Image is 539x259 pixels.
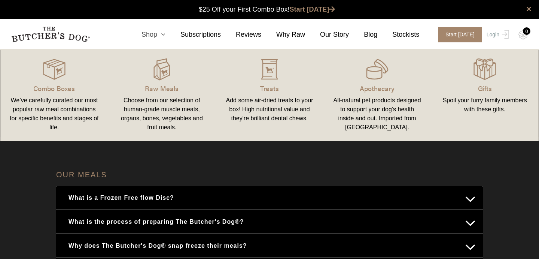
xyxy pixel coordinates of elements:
[349,30,377,40] a: Blog
[485,27,509,42] a: Login
[9,96,99,132] div: We’ve carefully curated our most popular raw meal combinations for specific benefits and stages o...
[0,57,108,133] a: Combo Boxes We’ve carefully curated our most popular raw meal combinations for specific benefits ...
[216,57,323,133] a: Treats Add some air-dried treats to your box! High nutritional value and they're brilliant dental...
[518,30,528,40] img: TBD_Cart-Empty.png
[332,96,422,132] div: All-natural pet products designed to support your dog’s health inside and out. Imported from [GEO...
[165,30,221,40] a: Subscriptions
[323,57,431,133] a: Apothecary All-natural pet products designed to support your dog’s health inside and out. Importe...
[438,27,482,42] span: Start [DATE]
[117,83,207,93] p: Raw Meals
[117,96,207,132] div: Choose from our selection of human-grade muscle meats, organs, bones, vegetables and fruit meals.
[305,30,349,40] a: Our Story
[221,30,261,40] a: Reviews
[9,83,99,93] p: Combo Boxes
[523,27,530,35] div: 0
[225,83,314,93] p: Treats
[377,30,419,40] a: Stockists
[440,96,530,114] div: Spoil your furry family members with these gifts.
[64,190,475,205] button: What is a Frozen Free flow Disc?
[431,57,539,133] a: Gifts Spoil your furry family members with these gifts.
[332,83,422,93] p: Apothecary
[430,27,485,42] a: Start [DATE]
[108,57,216,133] a: Raw Meals Choose from our selection of human-grade muscle meats, organs, bones, vegetables and fr...
[440,83,530,93] p: Gifts
[225,96,314,123] div: Add some air-dried treats to your box! High nutritional value and they're brilliant dental chews.
[64,238,475,253] button: Why does The Butcher's Dog® snap freeze their meals?
[56,163,483,186] h4: OUR MEALS
[64,214,475,229] button: What is the process of preparing The Butcher's Dog®?
[290,6,335,13] a: Start [DATE]
[261,30,305,40] a: Why Raw
[526,4,532,13] a: close
[127,30,165,40] a: Shop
